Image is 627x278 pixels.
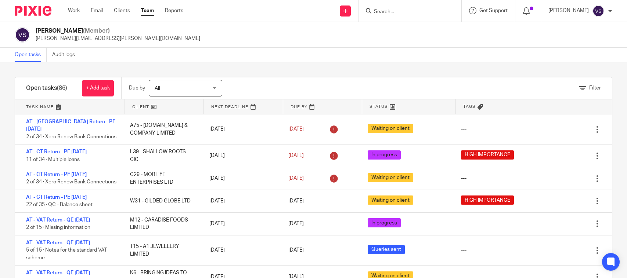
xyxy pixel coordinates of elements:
h1: Open tasks [26,84,67,92]
a: AT - CT Return - PE [DATE] [26,172,87,177]
a: AT - VAT Return - QE [DATE] [26,270,90,275]
a: + Add task [82,80,114,96]
input: Search [373,9,439,15]
span: (86) [57,85,67,91]
a: Email [91,7,103,14]
span: [DATE] [288,221,304,226]
span: 2 of 34 · Xero Renew Bank Connections [26,134,116,139]
span: [DATE] [288,248,304,253]
div: [DATE] [202,171,281,186]
span: Filter [589,85,601,91]
span: All [155,86,160,91]
div: A75 - [DOMAIN_NAME] & COMPANY LIMITED [123,118,202,140]
span: Waiting on client [368,124,413,133]
div: [DATE] [202,216,281,231]
a: AT - VAT Return - QE [DATE] [26,217,90,223]
div: [DATE] [202,243,281,257]
span: [DATE] [288,153,304,158]
span: [DATE] [288,127,304,132]
span: [DATE] [288,198,304,204]
span: (Member) [83,28,110,34]
p: Due by [129,84,145,92]
p: [PERSON_NAME][EMAIL_ADDRESS][PERSON_NAME][DOMAIN_NAME] [36,35,200,42]
div: [DATE] [202,194,281,208]
a: AT - VAT Return - QE [DATE] [26,240,90,245]
div: C29 - MOBLIFE ENTERPRISES LTD [123,167,202,190]
img: Pixie [15,6,51,16]
span: Waiting on client [368,195,413,205]
span: 2 of 15 · Missing information [26,225,90,230]
span: 22 of 35 · QC - Balance sheet [26,202,93,208]
span: Waiting on client [368,173,413,182]
span: Get Support [479,8,508,13]
a: AT - CT Return - PE [DATE] [26,195,87,200]
span: 11 of 34 · Multiple loans [26,157,80,162]
div: [DATE] [202,148,281,163]
span: In progress [368,218,401,227]
p: [PERSON_NAME] [548,7,589,14]
span: 5 of 15 · Notes for the standard VAT scheme [26,248,107,260]
div: T15 - A1 JEWELLERY LIMITED [123,239,202,261]
a: AT - [GEOGRAPHIC_DATA] Return - PE [DATE] [26,119,115,132]
div: [DATE] [202,122,281,136]
div: --- [461,246,466,254]
a: Team [141,7,154,14]
span: Queries sent [368,245,405,254]
div: M12 - CARADISE FOODS LIMITED [123,213,202,235]
a: Work [68,7,80,14]
a: Reports [165,7,183,14]
span: HIGH IMPORTANCE [461,150,514,160]
span: Status [370,103,388,110]
a: Clients [114,7,130,14]
span: 2 of 34 · Xero Renew Bank Connections [26,180,116,185]
img: svg%3E [592,5,604,17]
span: HIGH IMPORTANCE [461,195,514,205]
div: L39 - SHALLOW ROOTS CIC [123,145,202,167]
img: svg%3E [15,27,30,43]
div: W31 - GILDED GLOBE LTD [123,194,202,208]
a: AT - CT Return - PE [DATE] [26,149,87,154]
span: [DATE] [288,176,304,181]
h2: [PERSON_NAME] [36,27,200,35]
div: --- [461,125,466,133]
a: Open tasks [15,48,47,62]
a: Audit logs [52,48,80,62]
div: --- [461,175,466,182]
div: --- [461,220,466,227]
span: In progress [368,150,401,160]
span: Tags [463,103,476,110]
